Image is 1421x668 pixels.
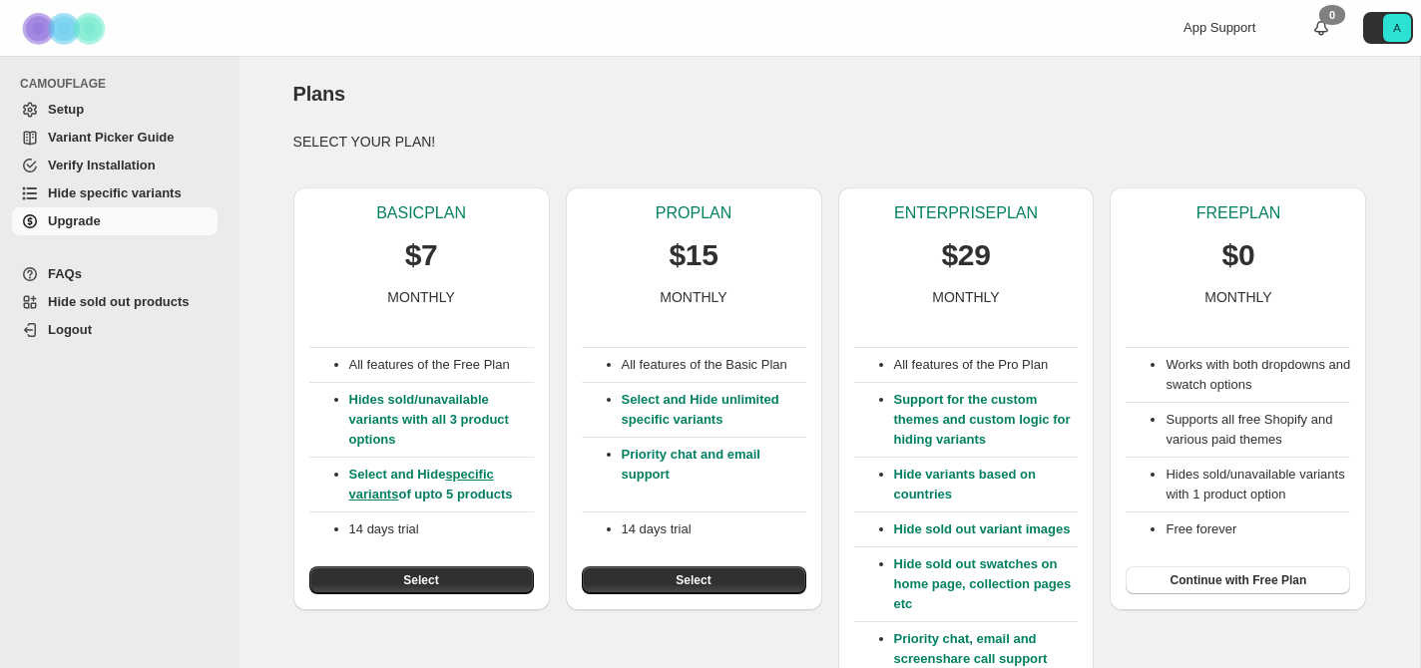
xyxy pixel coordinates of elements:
span: Verify Installation [48,158,156,172]
span: Variant Picker Guide [48,130,174,145]
p: All features of the Pro Plan [894,355,1079,375]
button: Select [309,566,534,594]
p: Hide sold out variant images [894,519,1079,539]
p: $29 [941,235,990,275]
span: CAMOUFLAGE [20,76,226,92]
p: Select and Hide of upto 5 products [349,465,534,504]
a: Upgrade [12,207,218,235]
p: PRO PLAN [656,203,731,223]
span: Select [403,572,438,588]
span: Plans [293,83,345,105]
p: MONTHLY [660,287,726,307]
p: All features of the Basic Plan [622,355,806,375]
a: Verify Installation [12,152,218,179]
li: Free forever [1166,519,1350,539]
div: 0 [1319,5,1345,25]
img: Camouflage [16,1,116,56]
span: Avatar with initials A [1383,14,1411,42]
span: Hide sold out products [48,294,190,309]
li: Works with both dropdowns and swatch options [1166,355,1350,395]
text: A [1393,22,1401,34]
p: SELECT YOUR PLAN! [293,132,1367,152]
p: Hide variants based on countries [894,465,1079,504]
p: MONTHLY [932,287,999,307]
span: Hide specific variants [48,185,182,200]
span: Setup [48,102,84,117]
p: All features of the Free Plan [349,355,534,375]
a: 0 [1311,18,1331,38]
button: Avatar with initials A [1363,12,1413,44]
p: Priority chat and email support [622,445,806,504]
span: Upgrade [48,213,101,228]
button: Select [582,566,806,594]
a: Variant Picker Guide [12,124,218,152]
a: Hide specific variants [12,179,218,207]
p: MONTHLY [1204,287,1271,307]
a: Hide sold out products [12,288,218,316]
p: Select and Hide unlimited specific variants [622,390,806,430]
span: FAQs [48,266,82,281]
p: BASIC PLAN [376,203,466,223]
p: FREE PLAN [1196,203,1280,223]
p: ENTERPRISE PLAN [894,203,1038,223]
p: Support for the custom themes and custom logic for hiding variants [894,390,1079,450]
p: Hides sold/unavailable variants with all 3 product options [349,390,534,450]
a: FAQs [12,260,218,288]
p: 14 days trial [622,519,806,539]
p: 14 days trial [349,519,534,539]
button: Continue with Free Plan [1126,566,1350,594]
span: Continue with Free Plan [1171,572,1307,588]
p: $15 [669,235,717,275]
span: Logout [48,322,92,337]
span: Select [676,572,710,588]
p: Hide sold out swatches on home page, collection pages etc [894,554,1079,614]
span: App Support [1184,20,1255,35]
a: Setup [12,96,218,124]
li: Hides sold/unavailable variants with 1 product option [1166,465,1350,504]
li: Supports all free Shopify and various paid themes [1166,410,1350,450]
p: MONTHLY [387,287,454,307]
a: Logout [12,316,218,344]
p: $7 [405,235,438,275]
p: $0 [1222,235,1255,275]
